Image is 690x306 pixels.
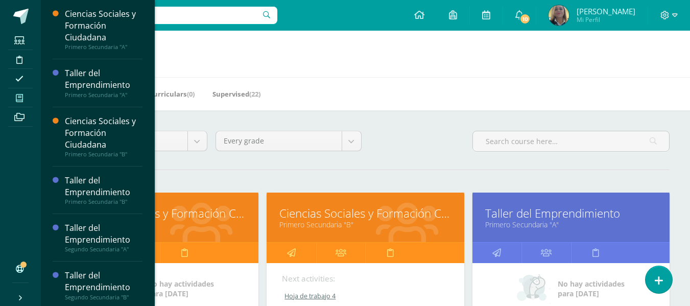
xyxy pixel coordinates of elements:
[65,270,142,293] div: Taller del Emprendimiento
[577,6,635,16] span: [PERSON_NAME]
[187,89,195,99] span: (0)
[65,222,142,246] div: Taller del Emprendimiento
[216,131,361,151] a: Every grade
[121,86,195,102] a: My Extracurriculars(0)
[485,220,657,229] a: Primero Secundaria "A"
[147,279,214,298] span: No hay actividades para [DATE]
[549,5,569,26] img: bb58b39fa3ce1079862022ea5337af90.png
[279,205,451,221] a: Ciencias Sociales y Formación Ciudadana
[224,131,334,151] span: Every grade
[577,15,635,24] span: Mi Perfil
[65,294,142,301] div: Segundo Secundaria "B"
[65,175,142,198] div: Taller del Emprendimiento
[65,270,142,300] a: Taller del EmprendimientoSegundo Secundaria "B"
[65,67,142,98] a: Taller del EmprendimientoPrimero Secundaria "A"
[65,67,142,91] div: Taller del Emprendimiento
[65,151,142,158] div: Primero Secundaria "B"
[65,91,142,99] div: Primero Secundaria "A"
[74,220,246,229] a: Primero Secundaria "A"
[249,89,260,99] span: (22)
[485,205,657,221] a: Taller del Emprendimiento
[65,8,142,51] a: Ciencias Sociales y Formación CiudadanaPrimero Secundaria "A"
[279,220,451,229] a: Primero Secundaria "B"
[519,13,531,25] span: 10
[282,292,449,300] a: Hoja de trabajo 4
[47,7,277,24] input: Search a user…
[65,222,142,253] a: Taller del EmprendimientoSegundo Secundaria "A"
[65,8,142,43] div: Ciencias Sociales y Formación Ciudadana
[65,43,142,51] div: Primero Secundaria "A"
[517,273,551,304] img: no_activities_small.png
[65,198,142,205] div: Primero Secundaria "B"
[558,279,625,298] span: No hay actividades para [DATE]
[65,175,142,205] a: Taller del EmprendimientoPrimero Secundaria "B"
[65,115,142,158] a: Ciencias Sociales y Formación CiudadanaPrimero Secundaria "B"
[65,115,142,151] div: Ciencias Sociales y Formación Ciudadana
[282,273,448,284] div: Next activities:
[473,131,669,151] input: Search course here…
[65,246,142,253] div: Segundo Secundaria "A"
[74,205,246,221] a: Ciencias Sociales y Formación Ciudadana
[212,86,260,102] a: Supervised(22)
